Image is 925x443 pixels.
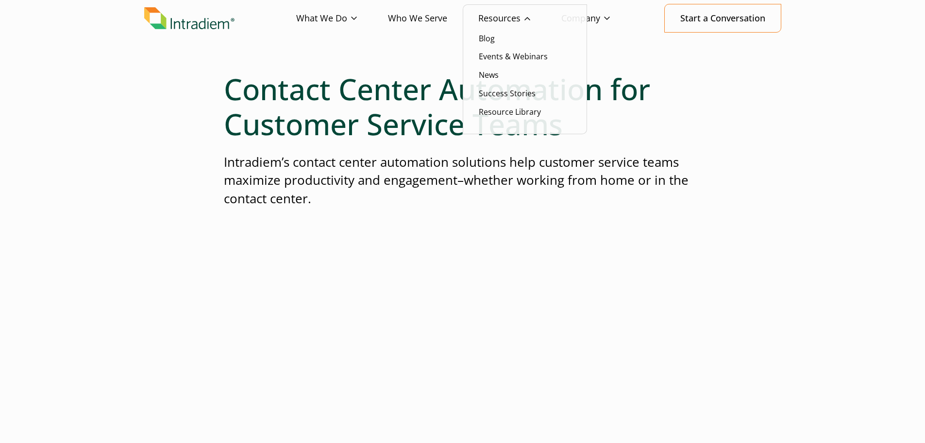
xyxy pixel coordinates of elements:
a: Who We Serve [388,4,478,33]
p: Intradiem’s contact center automation solutions help customer service teams maximize productivity... [224,153,702,208]
h1: Contact Center Automation for Customer Service Teams [224,71,702,142]
a: Start a Conversation [664,4,781,33]
a: Blog [479,33,495,44]
a: News [479,70,499,80]
a: Company [561,4,641,33]
a: What We Do [296,4,388,33]
a: Resource Library [479,106,541,117]
a: Success Stories [479,88,536,99]
a: Events & Webinars [479,51,548,62]
a: Resources [478,4,561,33]
img: Intradiem [144,7,235,30]
a: Link to homepage of Intradiem [144,7,296,30]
